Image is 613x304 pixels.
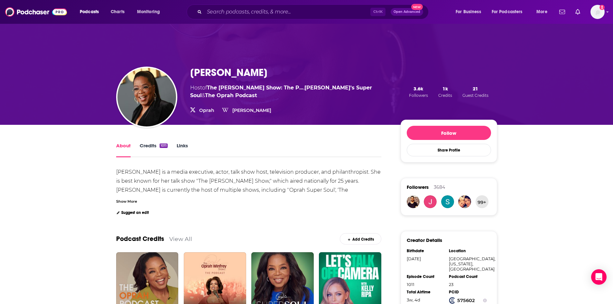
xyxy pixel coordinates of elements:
[458,195,471,208] img: HeatherKellyB
[438,93,452,98] span: Credits
[407,274,445,279] div: Episode Count
[536,7,547,16] span: More
[424,195,437,208] img: markettrol
[460,85,490,98] button: 21Guest Credits
[303,85,304,91] span: ,
[411,4,423,10] span: New
[590,5,605,19] button: Show profile menu
[434,184,445,190] div: 3684
[573,6,583,17] a: Show notifications dropdown
[557,6,568,17] a: Show notifications dropdown
[449,256,487,272] div: [GEOGRAPHIC_DATA], [US_STATE], [GEOGRAPHIC_DATA]
[160,143,168,148] div: 1011
[116,235,164,243] a: Podcast Credits
[449,274,487,279] div: Podcast Count
[473,86,478,92] span: 21
[116,210,149,215] a: Suggest an edit
[202,92,205,98] span: &
[133,7,168,17] button: open menu
[476,195,488,208] button: 99+
[394,10,420,14] span: Open Advanced
[449,290,487,295] div: PCID
[207,85,303,91] a: The Oprah Winfrey Show: The Podcast
[449,297,455,304] img: Podchaser Creator ID logo
[205,92,257,98] a: The Oprah Podcast
[436,85,454,98] button: 1kCredits
[407,184,429,190] span: Followers
[117,68,176,126] img: Oprah Winfrey
[449,282,487,287] div: 23
[204,7,370,17] input: Search podcasts, credits, & more...
[370,8,385,16] span: Ctrl K
[199,107,214,113] a: Oprah
[407,290,445,295] div: Total Airtime
[407,195,420,208] img: Anilsharma18
[140,143,168,157] a: Credits1011
[441,195,454,208] img: sanndacorina
[137,7,160,16] span: Monitoring
[75,7,107,17] button: open menu
[442,86,448,92] span: 1k
[456,7,481,16] span: For Business
[116,143,131,157] a: About
[407,85,430,98] button: 3.6kFollowers
[107,7,128,17] a: Charts
[407,297,420,302] span: 610 hours, 43 minutes, 35 seconds
[462,93,488,98] span: Guest Credits
[590,5,605,19] img: User Profile
[590,5,605,19] span: Logged in as GregKubie
[116,169,382,202] div: [PERSON_NAME] is a media executive, actor, talk show host, television producer, and philanthropis...
[80,7,99,16] span: Podcasts
[457,298,475,303] strong: 575602
[449,248,487,253] div: Location
[407,237,442,243] h3: Creator Details
[202,85,303,91] span: of
[111,7,125,16] span: Charts
[407,248,445,253] div: Birthdate
[407,126,491,140] button: Follow
[193,5,435,19] div: Search podcasts, credits, & more...
[407,282,445,287] div: 1011
[488,7,532,17] button: open menu
[340,233,381,244] a: Add Credits
[177,143,188,157] a: Links
[492,7,523,16] span: For Podcasters
[591,269,607,285] div: Open Intercom Messenger
[451,7,489,17] button: open menu
[5,6,67,18] img: Podchaser - Follow, Share and Rate Podcasts
[413,86,423,92] span: 3.6k
[409,93,428,98] span: Followers
[190,66,267,79] h1: [PERSON_NAME]
[391,8,423,16] button: Open AdvancedNew
[407,144,491,156] button: Share Profile
[532,7,555,17] button: open menu
[407,256,445,261] div: [DATE]
[169,235,192,242] a: View All
[232,107,271,113] a: [PERSON_NAME]
[599,5,605,10] svg: Add a profile image
[190,85,202,91] span: Host
[483,297,487,304] button: Show Info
